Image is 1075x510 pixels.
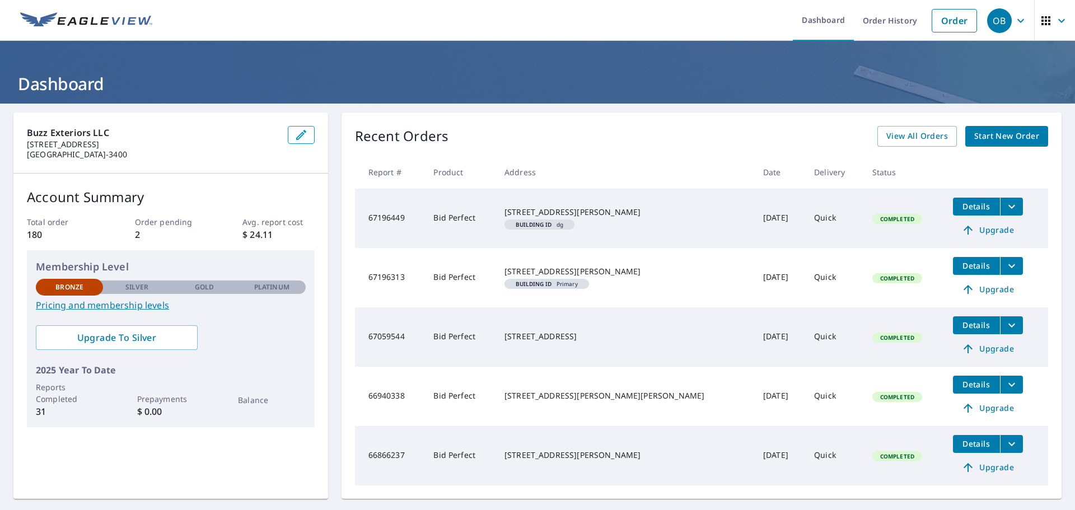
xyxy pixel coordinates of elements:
[355,307,425,367] td: 67059544
[242,228,314,241] p: $ 24.11
[877,126,957,147] a: View All Orders
[238,394,305,406] p: Balance
[960,260,993,271] span: Details
[355,126,449,147] p: Recent Orders
[873,452,921,460] span: Completed
[886,129,948,143] span: View All Orders
[974,129,1039,143] span: Start New Order
[424,156,496,189] th: Product
[45,331,189,344] span: Upgrade To Silver
[960,438,993,449] span: Details
[1000,316,1023,334] button: filesDropdownBtn-67059544
[424,307,496,367] td: Bid Perfect
[36,381,103,405] p: Reports Completed
[1000,376,1023,394] button: filesDropdownBtn-66940338
[953,221,1023,239] a: Upgrade
[953,376,1000,394] button: detailsBtn-66940338
[960,283,1016,296] span: Upgrade
[516,281,552,287] em: Building ID
[805,248,863,307] td: Quick
[135,216,207,228] p: Order pending
[27,228,99,241] p: 180
[873,393,921,401] span: Completed
[873,334,921,341] span: Completed
[754,367,805,426] td: [DATE]
[754,189,805,248] td: [DATE]
[55,282,83,292] p: Bronze
[1000,257,1023,275] button: filesDropdownBtn-67196313
[504,331,745,342] div: [STREET_ADDRESS]
[27,126,279,139] p: Buzz Exteriors LLC
[960,223,1016,237] span: Upgrade
[754,426,805,485] td: [DATE]
[27,149,279,160] p: [GEOGRAPHIC_DATA]-3400
[754,248,805,307] td: [DATE]
[873,215,921,223] span: Completed
[496,156,754,189] th: Address
[13,72,1062,95] h1: Dashboard
[516,222,552,227] em: Building ID
[355,189,425,248] td: 67196449
[36,405,103,418] p: 31
[424,426,496,485] td: Bid Perfect
[805,426,863,485] td: Quick
[805,307,863,367] td: Quick
[873,274,921,282] span: Completed
[953,435,1000,453] button: detailsBtn-66866237
[960,401,1016,415] span: Upgrade
[960,320,993,330] span: Details
[137,405,204,418] p: $ 0.00
[953,316,1000,334] button: detailsBtn-67059544
[863,156,944,189] th: Status
[135,228,207,241] p: 2
[805,156,863,189] th: Delivery
[27,187,315,207] p: Account Summary
[27,139,279,149] p: [STREET_ADDRESS]
[424,248,496,307] td: Bid Perfect
[424,367,496,426] td: Bid Perfect
[355,367,425,426] td: 66940338
[36,363,306,377] p: 2025 Year To Date
[242,216,314,228] p: Avg. report cost
[254,282,289,292] p: Platinum
[509,222,570,227] span: dg
[355,156,425,189] th: Report #
[137,393,204,405] p: Prepayments
[36,325,198,350] a: Upgrade To Silver
[805,189,863,248] td: Quick
[504,390,745,401] div: [STREET_ADDRESS][PERSON_NAME][PERSON_NAME]
[424,189,496,248] td: Bid Perfect
[36,298,306,312] a: Pricing and membership levels
[932,9,977,32] a: Order
[805,367,863,426] td: Quick
[953,399,1023,417] a: Upgrade
[355,248,425,307] td: 67196313
[355,426,425,485] td: 66866237
[960,342,1016,355] span: Upgrade
[754,307,805,367] td: [DATE]
[1000,435,1023,453] button: filesDropdownBtn-66866237
[960,379,993,390] span: Details
[195,282,214,292] p: Gold
[36,259,306,274] p: Membership Level
[960,461,1016,474] span: Upgrade
[27,216,99,228] p: Total order
[965,126,1048,147] a: Start New Order
[953,458,1023,476] a: Upgrade
[504,207,745,218] div: [STREET_ADDRESS][PERSON_NAME]
[509,281,585,287] span: Primary
[987,8,1012,33] div: OB
[20,12,152,29] img: EV Logo
[960,201,993,212] span: Details
[504,450,745,461] div: [STREET_ADDRESS][PERSON_NAME]
[754,156,805,189] th: Date
[125,282,149,292] p: Silver
[953,198,1000,216] button: detailsBtn-67196449
[1000,198,1023,216] button: filesDropdownBtn-67196449
[953,280,1023,298] a: Upgrade
[953,257,1000,275] button: detailsBtn-67196313
[504,266,745,277] div: [STREET_ADDRESS][PERSON_NAME]
[953,340,1023,358] a: Upgrade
